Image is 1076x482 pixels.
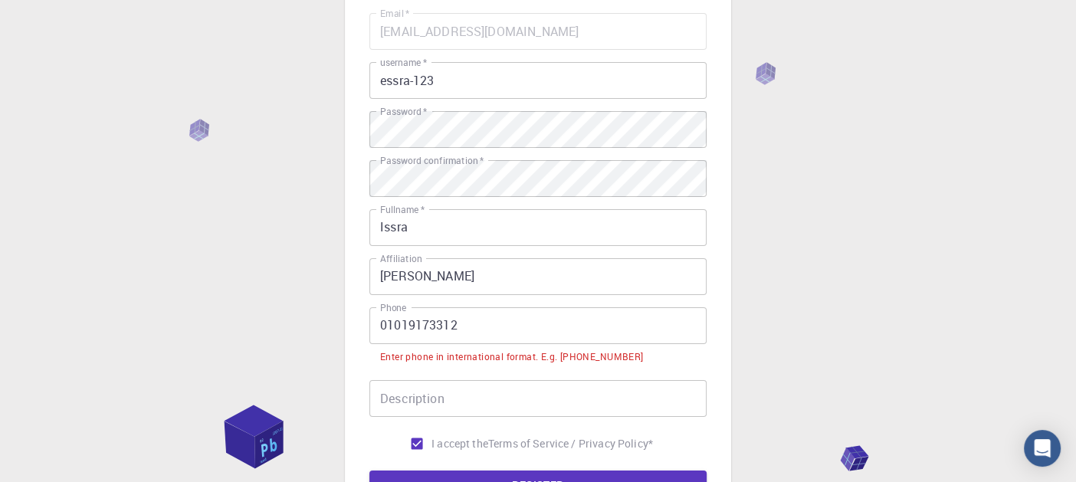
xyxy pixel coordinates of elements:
[380,154,484,167] label: Password confirmation
[431,436,488,451] span: I accept the
[488,436,653,451] p: Terms of Service / Privacy Policy *
[380,7,409,20] label: Email
[380,56,427,69] label: username
[1024,430,1061,467] div: Open Intercom Messenger
[488,436,653,451] a: Terms of Service / Privacy Policy*
[380,301,406,314] label: Phone
[380,349,643,365] div: Enter phone in international format. E.g. [PHONE_NUMBER]
[380,203,425,216] label: Fullname
[380,252,422,265] label: Affiliation
[380,105,427,118] label: Password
